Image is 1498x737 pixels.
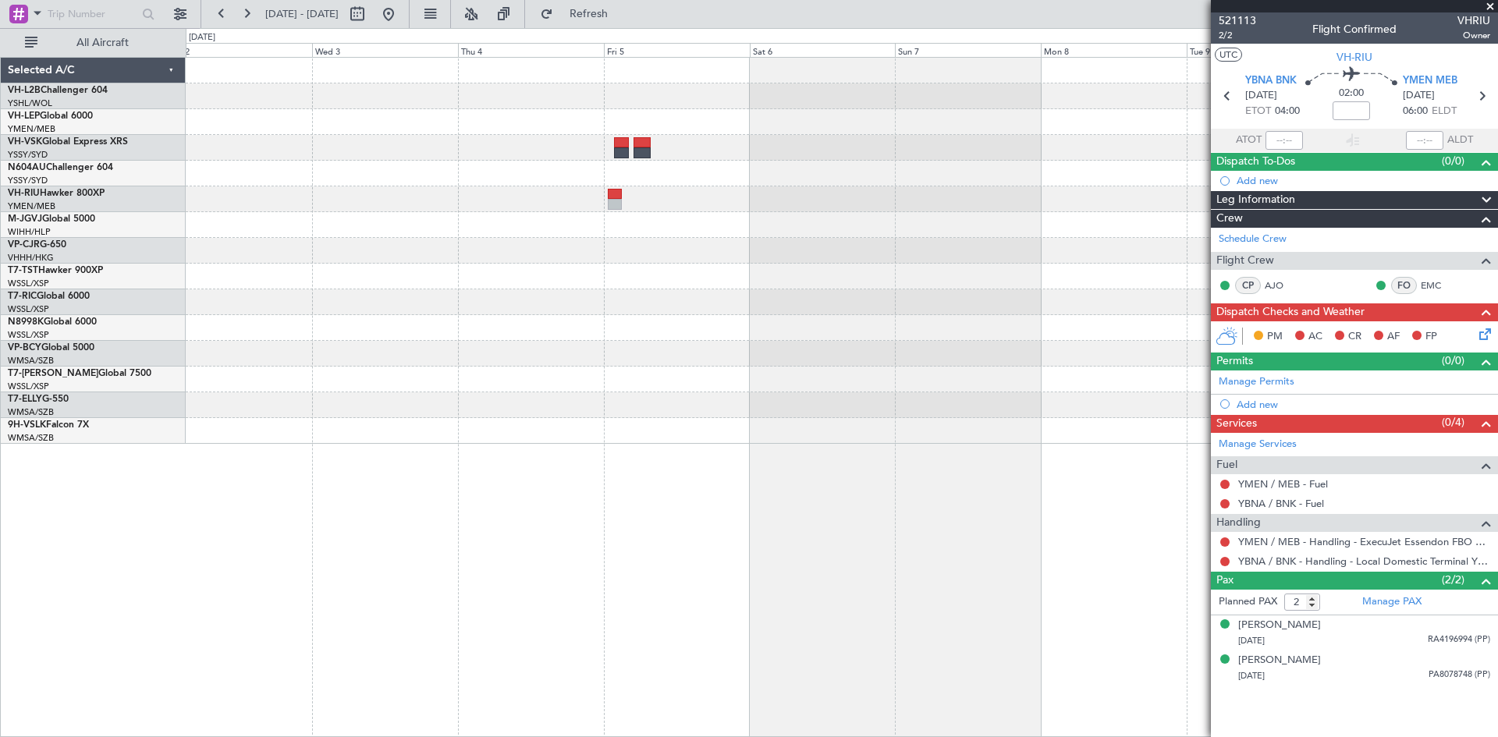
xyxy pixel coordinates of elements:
[8,292,90,301] a: T7-RICGlobal 6000
[1238,497,1324,510] a: YBNA / BNK - Fuel
[8,123,55,135] a: YMEN/MEB
[1237,174,1490,187] div: Add new
[8,86,108,95] a: VH-L2BChallenger 604
[8,381,49,392] a: WSSL/XSP
[1391,277,1417,294] div: FO
[1237,398,1490,411] div: Add new
[8,97,52,109] a: YSHL/WOL
[1219,594,1277,610] label: Planned PAX
[48,2,137,26] input: Trip Number
[1387,329,1400,345] span: AF
[1238,670,1265,682] span: [DATE]
[750,43,896,57] div: Sat 6
[1267,329,1283,345] span: PM
[1238,635,1265,647] span: [DATE]
[1187,43,1333,57] div: Tue 9
[166,43,312,57] div: Tue 2
[1216,415,1257,433] span: Services
[1235,277,1261,294] div: CP
[8,112,93,121] a: VH-LEPGlobal 6000
[189,31,215,44] div: [DATE]
[1216,353,1253,370] span: Permits
[1425,329,1437,345] span: FP
[8,355,54,367] a: WMSA/SZB
[8,226,51,238] a: WIHH/HLP
[1403,73,1457,89] span: YMEN MEB
[1457,29,1490,42] span: Owner
[8,189,105,198] a: VH-RIUHawker 800XP
[312,43,458,57] div: Wed 3
[17,30,169,55] button: All Aircraft
[1216,514,1261,532] span: Handling
[8,240,40,250] span: VP-CJR
[41,37,165,48] span: All Aircraft
[8,317,97,327] a: N8998KGlobal 6000
[1348,329,1361,345] span: CR
[1265,278,1300,292] a: AJO
[8,369,98,378] span: T7-[PERSON_NAME]
[8,163,113,172] a: N604AUChallenger 604
[8,395,69,404] a: T7-ELLYG-550
[1216,572,1234,590] span: Pax
[8,252,54,264] a: VHHH/HKG
[8,432,54,444] a: WMSA/SZB
[8,137,42,147] span: VH-VSK
[8,86,41,95] span: VH-L2B
[1308,329,1322,345] span: AC
[604,43,750,57] div: Fri 5
[8,317,44,327] span: N8998K
[1219,29,1256,42] span: 2/2
[1442,153,1464,169] span: (0/0)
[8,406,54,418] a: WMSA/SZB
[8,149,48,161] a: YSSY/SYD
[8,343,94,353] a: VP-BCYGlobal 5000
[1429,668,1490,682] span: PA8078748 (PP)
[1421,278,1456,292] a: EMC
[1216,191,1295,209] span: Leg Information
[8,266,103,275] a: T7-TSTHawker 900XP
[1219,374,1294,390] a: Manage Permits
[1238,477,1328,491] a: YMEN / MEB - Fuel
[1216,252,1274,270] span: Flight Crew
[8,420,46,430] span: 9H-VSLK
[556,9,622,19] span: Refresh
[533,2,627,27] button: Refresh
[1219,12,1256,29] span: 521113
[1442,353,1464,369] span: (0/0)
[1336,49,1372,66] span: VH-RIU
[895,43,1041,57] div: Sun 7
[8,240,66,250] a: VP-CJRG-650
[265,7,339,21] span: [DATE] - [DATE]
[8,112,40,121] span: VH-LEP
[8,343,41,353] span: VP-BCY
[1238,653,1321,668] div: [PERSON_NAME]
[1339,86,1364,101] span: 02:00
[1275,104,1300,119] span: 04:00
[1442,572,1464,588] span: (2/2)
[1403,88,1435,104] span: [DATE]
[1216,456,1237,474] span: Fuel
[8,175,48,186] a: YSSY/SYD
[8,278,49,289] a: WSSL/XSP
[8,214,95,224] a: M-JGVJGlobal 5000
[1245,88,1277,104] span: [DATE]
[1245,104,1271,119] span: ETOT
[1312,21,1397,37] div: Flight Confirmed
[1041,43,1187,57] div: Mon 8
[1265,131,1303,150] input: --:--
[1219,232,1287,247] a: Schedule Crew
[458,43,604,57] div: Thu 4
[8,200,55,212] a: YMEN/MEB
[8,303,49,315] a: WSSL/XSP
[1362,594,1422,610] a: Manage PAX
[8,137,128,147] a: VH-VSKGlobal Express XRS
[1432,104,1457,119] span: ELDT
[1442,414,1464,431] span: (0/4)
[1216,303,1365,321] span: Dispatch Checks and Weather
[1447,133,1473,148] span: ALDT
[1236,133,1262,148] span: ATOT
[8,189,40,198] span: VH-RIU
[8,292,37,301] span: T7-RIC
[1216,153,1295,171] span: Dispatch To-Dos
[8,369,151,378] a: T7-[PERSON_NAME]Global 7500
